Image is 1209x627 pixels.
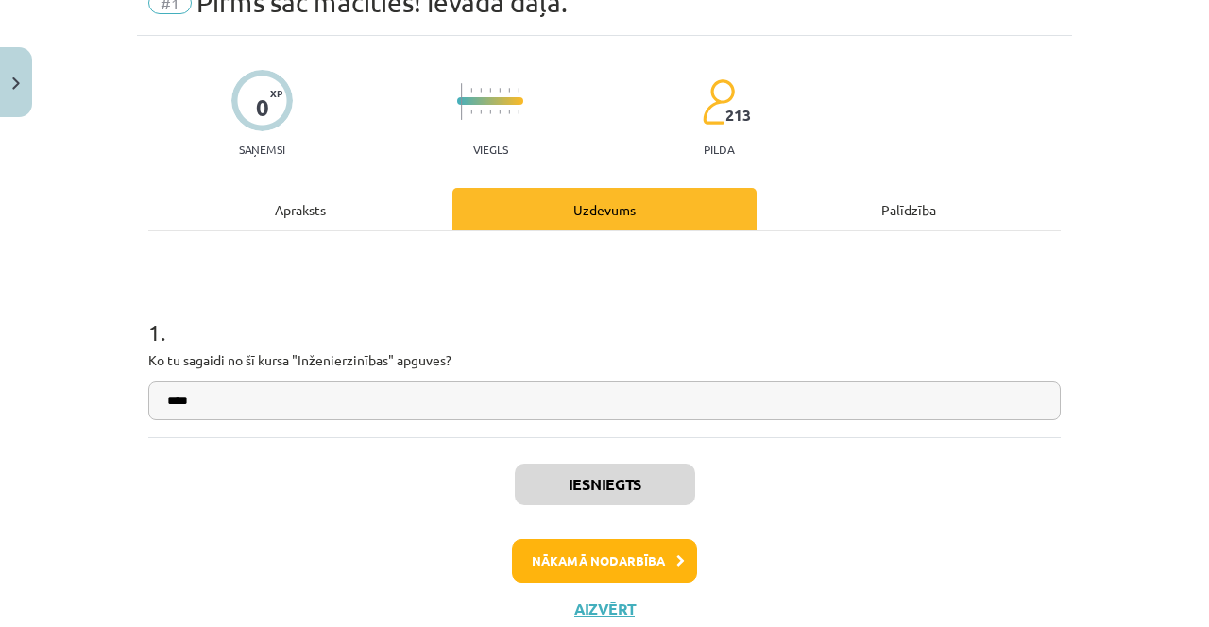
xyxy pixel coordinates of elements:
[499,88,501,93] img: icon-short-line-57e1e144782c952c97e751825c79c345078a6d821885a25fce030b3d8c18986b.svg
[452,188,757,230] div: Uzdevums
[515,464,695,505] button: Iesniegts
[757,188,1061,230] div: Palīdzība
[231,143,293,156] p: Saņemsi
[512,539,697,583] button: Nākamā nodarbība
[270,88,282,98] span: XP
[489,88,491,93] img: icon-short-line-57e1e144782c952c97e751825c79c345078a6d821885a25fce030b3d8c18986b.svg
[508,110,510,114] img: icon-short-line-57e1e144782c952c97e751825c79c345078a6d821885a25fce030b3d8c18986b.svg
[518,88,519,93] img: icon-short-line-57e1e144782c952c97e751825c79c345078a6d821885a25fce030b3d8c18986b.svg
[148,350,1061,370] p: Ko tu sagaidi no šī kursa "Inženierzinības" apguves?
[702,78,735,126] img: students-c634bb4e5e11cddfef0936a35e636f08e4e9abd3cc4e673bd6f9a4125e45ecb1.svg
[518,110,519,114] img: icon-short-line-57e1e144782c952c97e751825c79c345078a6d821885a25fce030b3d8c18986b.svg
[148,188,452,230] div: Apraksts
[499,110,501,114] img: icon-short-line-57e1e144782c952c97e751825c79c345078a6d821885a25fce030b3d8c18986b.svg
[508,88,510,93] img: icon-short-line-57e1e144782c952c97e751825c79c345078a6d821885a25fce030b3d8c18986b.svg
[480,110,482,114] img: icon-short-line-57e1e144782c952c97e751825c79c345078a6d821885a25fce030b3d8c18986b.svg
[148,286,1061,345] h1: 1 .
[256,94,269,121] div: 0
[569,600,640,619] button: Aizvērt
[725,107,751,124] span: 213
[470,88,472,93] img: icon-short-line-57e1e144782c952c97e751825c79c345078a6d821885a25fce030b3d8c18986b.svg
[461,83,463,120] img: icon-long-line-d9ea69661e0d244f92f715978eff75569469978d946b2353a9bb055b3ed8787d.svg
[480,88,482,93] img: icon-short-line-57e1e144782c952c97e751825c79c345078a6d821885a25fce030b3d8c18986b.svg
[473,143,508,156] p: Viegls
[489,110,491,114] img: icon-short-line-57e1e144782c952c97e751825c79c345078a6d821885a25fce030b3d8c18986b.svg
[470,110,472,114] img: icon-short-line-57e1e144782c952c97e751825c79c345078a6d821885a25fce030b3d8c18986b.svg
[704,143,734,156] p: pilda
[12,77,20,90] img: icon-close-lesson-0947bae3869378f0d4975bcd49f059093ad1ed9edebbc8119c70593378902aed.svg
